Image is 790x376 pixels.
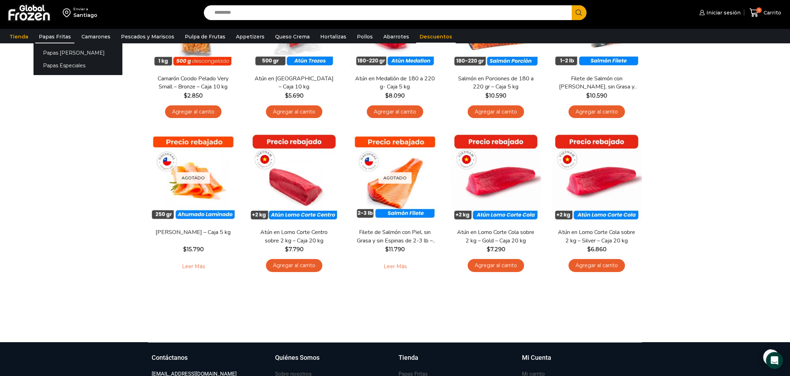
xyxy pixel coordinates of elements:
span: 0 [756,7,762,13]
span: $ [587,246,591,253]
a: Leé más sobre “Filete de Salmón con Piel, sin Grasa y sin Espinas de 2-3 lb - Premium - Caja 10 kg” [373,259,418,274]
img: address-field-icon.svg [63,7,73,19]
p: Agotado [378,172,412,184]
a: Filete de Salmón con Piel, sin Grasa y sin Espinas de 2-3 lb – Premium – Caja 10 kg [354,228,436,245]
span: $ [183,246,187,253]
a: Leé más sobre “Salmón Ahumado Laminado - Caja 5 kg” [171,259,216,274]
a: Mi Cuenta [522,353,638,369]
a: Pescados y Mariscos [117,30,178,43]
a: Queso Crema [272,30,313,43]
bdi: 7.290 [487,246,505,253]
a: Camarón Cocido Pelado Very Small – Bronze – Caja 10 kg [153,75,234,91]
a: Iniciar sesión [698,6,741,20]
a: Atún en Lomo Corte Centro sobre 2 kg – Caja 20 kg [254,228,335,245]
span: Carrito [762,9,781,16]
a: Contáctanos [152,353,268,369]
a: Tienda [399,353,515,369]
bdi: 6.860 [587,246,607,253]
a: Abarrotes [380,30,413,43]
a: 0 Carrito [748,5,783,21]
div: Santiago [73,12,97,19]
p: Agotado [177,172,210,184]
bdi: 10.590 [485,92,506,99]
a: Appetizers [232,30,268,43]
span: $ [487,246,490,253]
a: Atún en Lomo Corte Cola sobre 2 kg – Silver – Caja 20 kg [556,228,637,245]
a: Agregar al carrito: “Atún en Lomo Corte Cola sobre 2 kg - Silver - Caja 20 kg” [569,259,625,272]
a: Papas Fritas [35,30,74,43]
a: Papas Especiales [34,59,122,72]
div: Enviar a [73,7,97,12]
a: Hortalizas [317,30,350,43]
span: $ [586,92,590,99]
h3: Tienda [399,353,418,362]
span: Iniciar sesión [705,9,741,16]
a: Agregar al carrito: “Atún en Medallón de 180 a 220 g- Caja 5 kg” [367,105,423,118]
a: Quiénes Somos [275,353,391,369]
bdi: 11.790 [385,246,405,253]
bdi: 7.790 [285,246,304,253]
span: $ [285,92,288,99]
a: Atún en Medallón de 180 a 220 g- Caja 5 kg [354,75,436,91]
a: Agregar al carrito: “Camarón Cocido Pelado Very Small - Bronze - Caja 10 kg” [165,105,221,118]
span: $ [385,246,389,253]
bdi: 8.090 [385,92,405,99]
h3: Mi Cuenta [522,353,551,362]
a: Tienda [6,30,32,43]
a: Papas [PERSON_NAME] [34,46,122,59]
bdi: 2.850 [184,92,203,99]
bdi: 15.790 [183,246,204,253]
a: Agregar al carrito: “Atún en Trozos - Caja 10 kg” [266,105,322,118]
a: Atún en Lomo Corte Cola sobre 2 kg – Gold – Caja 20 kg [455,228,536,245]
a: Agregar al carrito: “Salmón en Porciones de 180 a 220 gr - Caja 5 kg” [468,105,524,118]
span: $ [485,92,489,99]
h3: Contáctanos [152,353,188,362]
a: Pollos [353,30,376,43]
a: Camarones [78,30,114,43]
button: Search button [572,5,587,20]
a: [PERSON_NAME] – Caja 5 kg [153,228,234,236]
a: Filete de Salmón con [PERSON_NAME], sin Grasa y sin Espinas 1-2 lb – Caja 10 Kg [556,75,637,91]
a: Agregar al carrito: “Atún en Lomo Corte Centro sobre 2 kg - Caja 20 kg” [266,259,322,272]
bdi: 10.590 [586,92,607,99]
div: Open Intercom Messenger [766,352,783,369]
a: Salmón en Porciones de 180 a 220 gr – Caja 5 kg [455,75,536,91]
a: Descuentos [416,30,456,43]
h3: Quiénes Somos [275,353,320,362]
a: Pulpa de Frutas [181,30,229,43]
span: $ [385,92,389,99]
a: Agregar al carrito: “Filete de Salmón con Piel, sin Grasa y sin Espinas 1-2 lb – Caja 10 Kg” [569,105,625,118]
span: $ [285,246,288,253]
a: Atún en [GEOGRAPHIC_DATA] – Caja 10 kg [254,75,335,91]
bdi: 5.690 [285,92,304,99]
span: $ [184,92,187,99]
a: Agregar al carrito: “Atún en Lomo Corte Cola sobre 2 kg - Gold – Caja 20 kg” [468,259,524,272]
